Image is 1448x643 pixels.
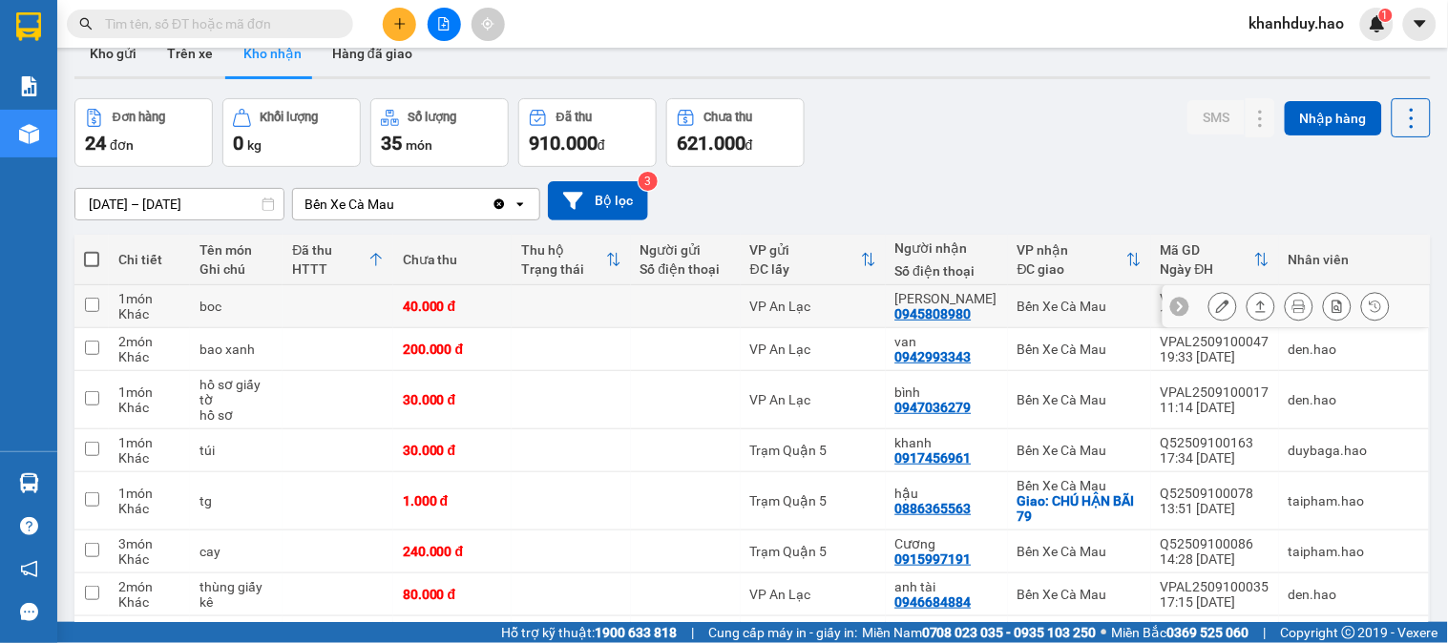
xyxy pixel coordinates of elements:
button: Hàng đã giao [317,31,428,76]
div: VP An Lạc [750,587,876,602]
div: hồ sơ giấy tờ [199,377,273,407]
input: Tìm tên, số ĐT hoặc mã đơn [105,13,330,34]
div: cay [199,544,273,559]
div: anh tài [895,579,998,594]
div: Tên món [199,242,273,258]
span: đ [598,137,605,153]
span: message [20,603,38,621]
div: Chưa thu [704,111,753,124]
button: Kho nhận [228,31,317,76]
span: kg [247,137,262,153]
img: warehouse-icon [19,473,39,493]
span: notification [20,560,38,578]
div: VP An Lạc [750,392,876,407]
div: Linh [895,622,998,637]
span: Cung cấp máy in - giấy in: [708,622,857,643]
div: Bến Xe Cà Mau [304,195,394,214]
div: 0915997191 [895,551,972,567]
div: bao xanh [199,342,273,357]
th: Toggle SortBy [1151,235,1279,285]
div: 200.000 đ [403,342,502,357]
span: aim [481,17,494,31]
button: Bộ lọc [548,181,648,220]
span: ⚪️ [1102,629,1107,636]
div: Khác [118,501,180,516]
span: 24 [85,132,106,155]
div: Thu hộ [521,242,605,258]
div: 17:15 [DATE] [1161,594,1270,610]
div: Khác [118,349,180,364]
span: đơn [110,137,134,153]
div: VP gửi [750,242,861,258]
div: Số lượng [409,111,457,124]
div: bình [895,384,998,400]
button: Khối lượng0kg [222,98,361,167]
div: ĐC giao [1018,261,1126,277]
div: 0917456961 [895,450,972,466]
div: Bến Xe Cà Mau [1018,478,1142,493]
img: icon-new-feature [1369,15,1386,32]
div: Khác [118,450,180,466]
span: 0 [233,132,243,155]
div: VPAL2509100035 [1161,579,1270,594]
div: Người gửi [640,242,731,258]
div: 80.000 đ [403,587,502,602]
div: Trạng thái [521,261,605,277]
div: van [895,334,998,349]
button: aim [472,8,505,41]
div: 1 món [118,486,180,501]
button: caret-down [1403,8,1437,41]
div: VPAL2509100017 [1161,384,1270,400]
div: den.hao [1289,587,1419,602]
div: 1 món [118,435,180,450]
span: khanhduy.hao [1234,11,1360,35]
div: 30.000 đ [403,443,502,458]
div: Mã GD [1161,242,1254,258]
div: 1 món [118,622,180,637]
div: Người nhận [895,240,998,256]
div: khanh [895,435,998,450]
div: Sửa đơn hàng [1208,292,1237,321]
div: 3 món [118,536,180,551]
span: 1 [1382,9,1389,22]
span: copyright [1342,626,1355,639]
div: 240.000 đ [403,544,502,559]
div: 2 món [118,334,180,349]
div: Trạm Quận 5 [750,544,876,559]
div: 1 món [118,291,180,306]
div: 13:51 [DATE] [1161,501,1270,516]
button: Đơn hàng24đơn [74,98,213,167]
div: Bến Xe Cà Mau [1018,443,1142,458]
span: search [79,17,93,31]
span: caret-down [1412,15,1429,32]
svg: open [513,197,528,212]
div: Ghi chú [199,261,273,277]
button: Nhập hàng [1285,101,1382,135]
div: trang quỳnh [895,291,998,306]
span: plus [393,17,407,31]
div: Đơn hàng [113,111,165,124]
div: túi [199,443,273,458]
button: Đã thu910.000đ [518,98,657,167]
button: SMS [1187,100,1245,135]
span: | [1264,622,1267,643]
div: Khối lượng [261,111,319,124]
span: Hỗ trợ kỹ thuật: [501,622,677,643]
div: 0945808980 [895,306,972,321]
div: thùng giấy kê [199,579,273,610]
strong: 0369 525 060 [1167,625,1249,640]
span: món [406,137,432,153]
th: Toggle SortBy [741,235,886,285]
div: Khác [118,594,180,610]
sup: 1 [1379,9,1393,22]
input: Selected Bến Xe Cà Mau. [396,195,398,214]
span: 910.000 [529,132,598,155]
div: Cương [895,536,998,551]
div: Đã thu [556,111,592,124]
sup: 3 [639,172,658,191]
div: taipham.hao [1289,544,1419,559]
div: Khác [118,551,180,567]
button: Trên xe [152,31,228,76]
span: 621.000 [677,132,745,155]
div: Số điện thoại [640,261,731,277]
